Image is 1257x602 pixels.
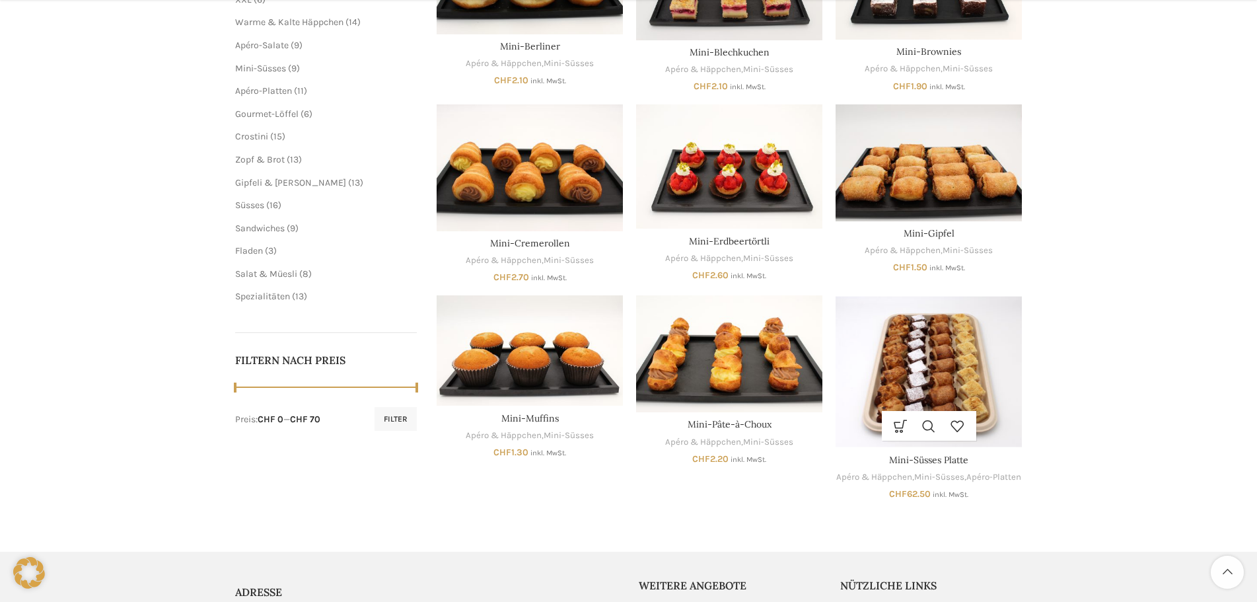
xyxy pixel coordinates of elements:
a: Mini-Süsses [943,245,993,257]
bdi: 1.90 [893,81,927,92]
a: Mini-Muffins [437,295,623,406]
a: Sandwiches [235,223,285,234]
a: Mini-Blechkuchen [690,46,770,58]
bdi: 2.20 [692,453,729,465]
span: 9 [290,223,295,234]
a: Mini-Gipfel [904,227,954,239]
small: inkl. MwSt. [933,490,968,499]
a: Mini-Pâte-à-Choux [688,418,772,430]
a: Mini-Brownies [896,46,961,57]
small: inkl. MwSt. [731,455,766,464]
a: Mini-Erdbeertörtli [636,104,822,229]
a: Mini-Süsses [544,57,594,70]
a: Apéro-Salate [235,40,289,51]
span: 9 [291,63,297,74]
a: Apéro & Häppchen [466,430,542,442]
small: inkl. MwSt. [929,264,965,272]
a: Apéro & Häppchen [466,254,542,267]
span: 13 [351,177,360,188]
a: Apéro & Häppchen [865,245,941,257]
a: Apéro-Platten [235,85,292,96]
a: Crostini [235,131,268,142]
a: Salat & Müesli [235,268,297,280]
h5: Nützliche Links [840,578,1023,593]
a: Mini-Süsses Platte [836,295,1022,447]
span: CHF 0 [258,414,283,425]
span: 8 [303,268,308,280]
a: Apéro & Häppchen [665,252,741,265]
span: CHF [692,270,710,281]
span: 13 [290,154,299,165]
h5: Weitere Angebote [639,578,821,593]
a: Apéro-Platten [966,471,1021,484]
a: Apéro & Häppchen [836,471,912,484]
a: Süsses [235,200,264,211]
a: Mini-Pâte-à-Choux [636,295,822,412]
span: 13 [295,291,304,302]
a: Warme & Kalte Häppchen [235,17,343,28]
a: Mini-Gipfel [836,104,1022,221]
div: , , [836,471,1022,484]
a: Schnellansicht [915,411,943,441]
span: CHF [893,81,911,92]
a: Mini-Süsses Platte [889,454,968,466]
span: 6 [304,108,309,120]
span: 15 [273,131,282,142]
a: Spezialitäten [235,291,290,302]
bdi: 2.10 [494,75,528,86]
a: Apéro & Häppchen [665,436,741,449]
bdi: 1.30 [493,447,528,458]
span: CHF [893,262,911,273]
div: , [437,254,623,267]
span: CHF [493,272,511,283]
span: 9 [294,40,299,51]
span: CHF [493,447,511,458]
a: Mini-Süsses [544,430,594,442]
div: , [636,436,822,449]
a: Apéro & Häppchen [466,57,542,70]
small: inkl. MwSt. [929,83,965,91]
a: Zopf & Brot [235,154,285,165]
span: 16 [269,200,278,211]
a: Mini-Süsses [743,436,793,449]
bdi: 2.10 [694,81,728,92]
div: , [836,245,1022,257]
a: Scroll to top button [1211,556,1244,589]
a: Mini-Erdbeertörtli [689,235,770,247]
a: Mini-Berliner [500,40,560,52]
span: CHF [889,488,907,500]
div: , [636,63,822,76]
div: Preis: — [235,413,320,426]
span: 14 [349,17,357,28]
div: , [636,252,822,265]
a: Mini-Süsses [743,63,793,76]
h5: Filtern nach Preis [235,353,417,367]
span: CHF [694,81,711,92]
a: Apéro & Häppchen [865,63,941,75]
small: inkl. MwSt. [731,272,766,280]
a: Apéro & Häppchen [665,63,741,76]
small: inkl. MwSt. [530,449,566,457]
span: CHF [692,453,710,465]
a: Mini-Süsses [235,63,286,74]
bdi: 1.50 [893,262,927,273]
div: , [836,63,1022,75]
a: Mini-Süsses [743,252,793,265]
bdi: 2.60 [692,270,729,281]
a: Mini-Muffins [501,412,559,424]
a: Mini-Süsses [544,254,594,267]
span: 11 [297,85,304,96]
span: ADRESSE [235,585,282,599]
span: Gipfeli & [PERSON_NAME] [235,177,346,188]
a: In den Warenkorb legen: „Mini-Süsses Platte“ [886,411,915,441]
a: Gourmet-Löffel [235,108,299,120]
a: Mini-Cremerollen [490,237,570,249]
